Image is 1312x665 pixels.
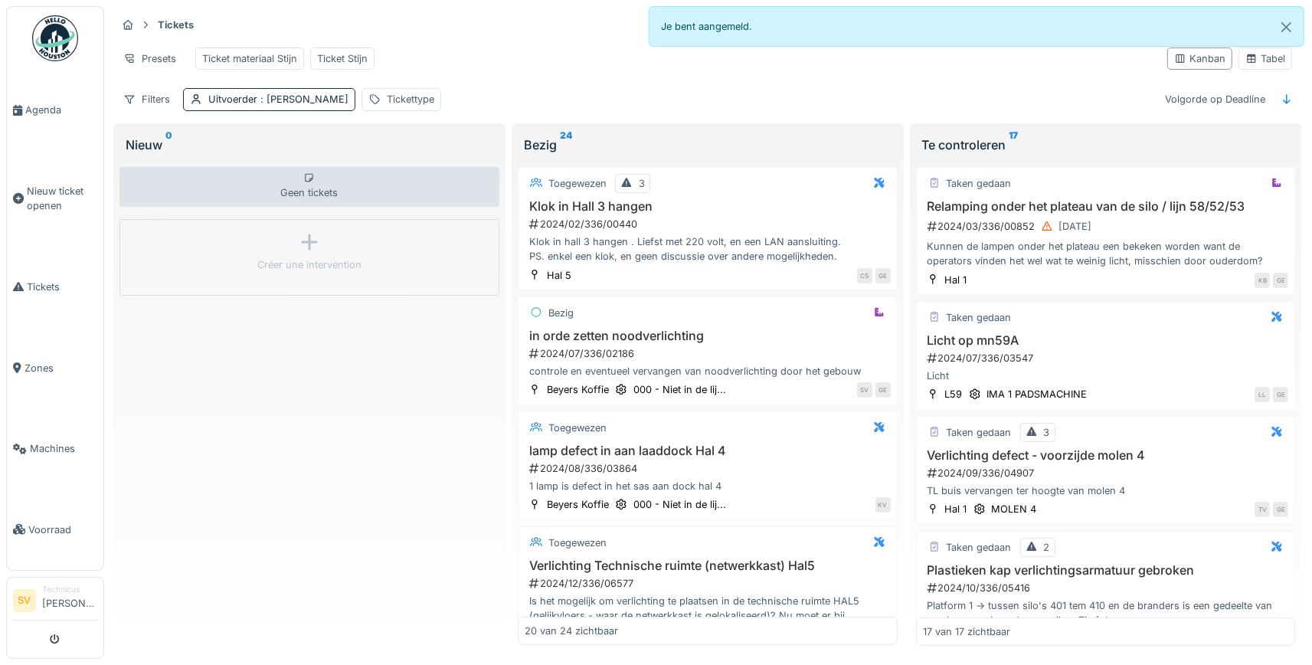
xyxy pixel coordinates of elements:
a: Machines [7,408,103,490]
div: Je bent aangemeld. [649,6,1305,47]
div: 1 lamp is defect in het sas aan dock hal 4 [525,479,891,493]
div: Licht [923,369,1289,383]
div: Taken gedaan [947,540,1012,555]
a: Voorraad [7,490,103,571]
div: Toegewezen [548,421,607,435]
div: 2024/12/336/06577 [528,576,891,591]
strong: Tickets [152,18,200,32]
a: Nieuw ticket openen [7,151,103,247]
a: Zones [7,327,103,408]
div: Toegewezen [548,536,607,550]
div: 2024/10/336/05416 [926,581,1289,595]
div: GE [1273,502,1288,517]
div: GE [1273,387,1288,402]
div: LL [1255,387,1270,402]
div: 000 - Niet in de lij... [633,382,726,397]
div: Créer une intervention [257,257,362,272]
sup: 17 [1009,136,1019,154]
div: Beyers Koffie [547,382,609,397]
span: Agenda [25,103,97,117]
div: Klok in hall 3 hangen . Liefst met 220 volt, en een LAN aansluiting. PS. enkel een klok, en geen ... [525,234,891,264]
div: Beyers Koffie [547,497,609,512]
div: MOLEN 4 [992,502,1037,516]
div: 2024/02/336/00440 [528,217,891,231]
div: 2 [1044,540,1050,555]
h3: Plastieken kap verlichtingsarmatuur gebroken [923,563,1289,578]
div: Taken gedaan [947,310,1012,325]
div: Is het mogelijk om verlichting te plaatsen in de technische ruimte HAL5 (gelijkvloers - waar de n... [525,594,891,623]
div: Technicus [42,584,97,595]
div: Platform 1 -> tussen silo's 401 tem 410 en de branders is een gedeelte van een kap naar beneden g... [923,598,1289,627]
div: TL buis vervangen ter hoogte van molen 4 [923,483,1289,498]
div: Ticket materiaal Stijn [202,51,297,66]
div: controle en eventueel vervangen van noodverlichting door het gebouw [525,364,891,378]
div: 2024/03/336/00852 [926,217,1289,236]
h3: Klok in Hall 3 hangen [525,199,891,214]
div: Kunnen de lampen onder het plateau een bekeken worden want de operators vinden het wel wat te wei... [923,239,1289,268]
div: 20 van 24 zichtbaar [525,624,618,638]
div: GE [875,382,891,398]
div: Tickettype [387,92,434,106]
div: 2024/09/336/04907 [926,466,1289,480]
div: Taken gedaan [947,176,1012,191]
a: Tickets [7,247,103,328]
button: Close [1269,7,1304,47]
h3: Verlichting defect - voorzijde molen 4 [923,448,1289,463]
div: 2024/08/336/03864 [528,461,891,476]
div: GE [1273,273,1288,288]
h3: lamp defect in aan laaddock Hal 4 [525,444,891,458]
div: 2024/07/336/03547 [926,351,1289,365]
div: KB [1255,273,1270,288]
div: Volgorde op Deadline [1158,88,1272,110]
div: Presets [116,47,183,70]
div: Bezig [524,136,892,154]
h3: in orde zetten noodverlichting [525,329,891,343]
h3: Verlichting Technische ruimte (netwerkkast) Hal5 [525,559,891,573]
div: Taken gedaan [947,425,1012,440]
div: Nieuw [126,136,493,154]
div: [DATE] [1059,219,1092,234]
a: SV Technicus[PERSON_NAME] [13,584,97,621]
div: Toegewezen [548,176,607,191]
div: Hal 1 [945,502,967,516]
div: Uitvoerder [208,92,348,106]
div: 000 - Niet in de lij... [633,497,726,512]
img: Badge_color-CXgf-gQk.svg [32,15,78,61]
div: 2024/07/336/02186 [528,346,891,361]
span: : [PERSON_NAME] [257,93,348,105]
li: [PERSON_NAME] [42,584,97,617]
a: Agenda [7,70,103,151]
div: KV [875,497,891,513]
span: Tickets [27,280,97,294]
div: Bezig [548,306,574,320]
li: SV [13,589,36,612]
div: 3 [1044,425,1050,440]
div: Tabel [1245,51,1285,66]
div: Filters [116,88,177,110]
div: Hal 5 [547,268,571,283]
div: 17 van 17 zichtbaar [923,624,1010,638]
span: Machines [30,441,97,456]
span: Zones [25,361,97,375]
div: 3 [639,176,645,191]
div: CS [857,268,872,283]
div: GE [875,268,891,283]
div: TV [1255,502,1270,517]
sup: 0 [165,136,172,154]
div: L59 [945,387,963,401]
span: Nieuw ticket openen [27,184,97,213]
div: Hal 1 [945,273,967,287]
div: SV [857,382,872,398]
div: IMA 1 PADSMACHINE [987,387,1088,401]
span: Voorraad [28,522,97,537]
div: Kanban [1174,51,1225,66]
sup: 24 [560,136,572,154]
div: Ticket Stijn [317,51,368,66]
h3: Licht op mn59A [923,333,1289,348]
div: Geen tickets [119,167,499,207]
h3: Relamping onder het plateau van de silo / lijn 58/52/53 [923,199,1289,214]
div: Te controleren [922,136,1290,154]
